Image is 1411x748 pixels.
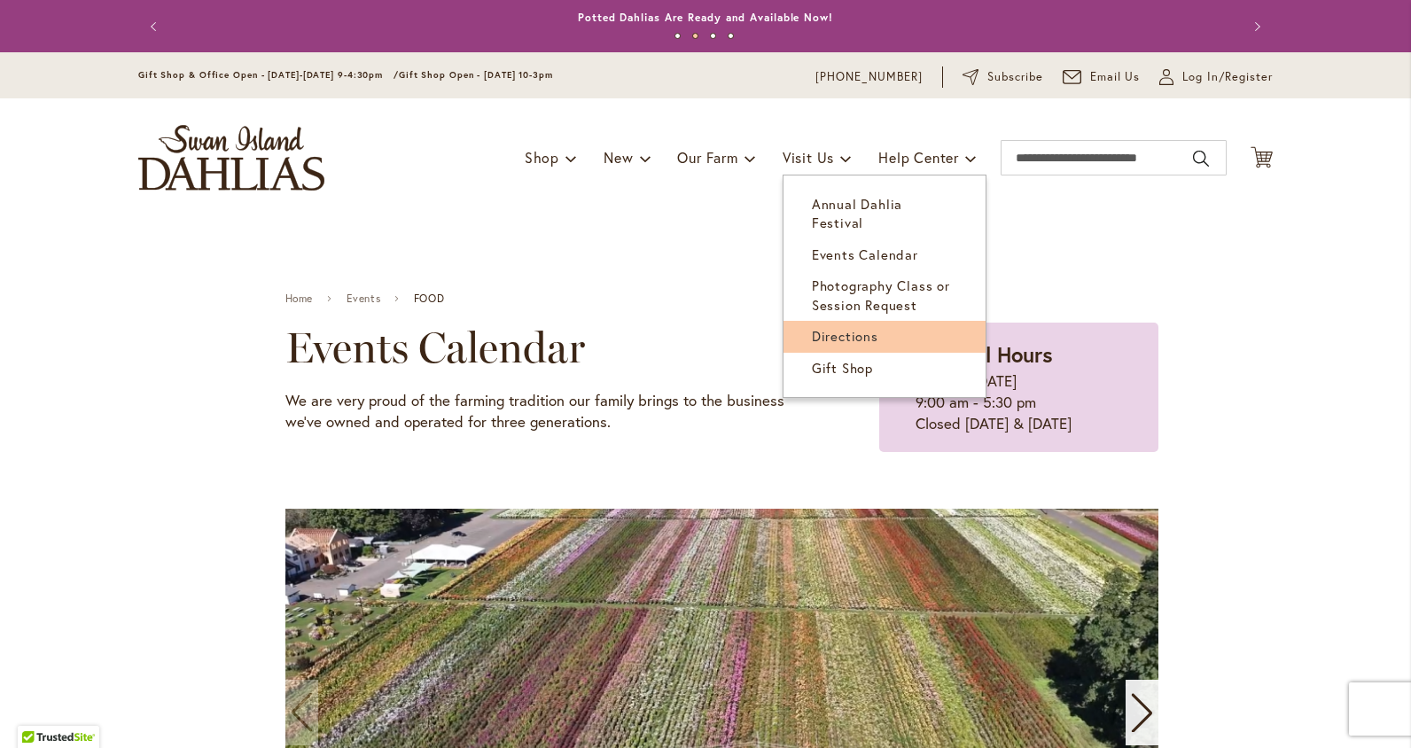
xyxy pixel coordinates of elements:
[878,148,959,167] span: Help Center
[812,327,878,345] span: Directions
[414,292,444,305] span: FOOD
[1090,68,1141,86] span: Email Us
[138,69,399,81] span: Gift Shop & Office Open - [DATE]-[DATE] 9-4:30pm /
[677,148,737,167] span: Our Farm
[525,148,559,167] span: Shop
[285,390,791,432] p: We are very proud of the farming tradition our family brings to the business we've owned and oper...
[987,68,1043,86] span: Subscribe
[604,148,633,167] span: New
[138,9,174,44] button: Previous
[963,68,1043,86] a: Subscribe
[728,33,734,39] button: 4 of 4
[399,69,553,81] span: Gift Shop Open - [DATE] 10-3pm
[1182,68,1273,86] span: Log In/Register
[692,33,698,39] button: 2 of 4
[1063,68,1141,86] a: Email Us
[815,68,923,86] a: [PHONE_NUMBER]
[1159,68,1273,86] a: Log In/Register
[812,359,873,377] span: Gift Shop
[783,148,834,167] span: Visit Us
[674,33,681,39] button: 1 of 4
[812,277,950,313] span: Photography Class or Session Request
[710,33,716,39] button: 3 of 4
[916,370,1121,434] p: [DATE] - [DATE] 9:00 am - 5:30 pm Closed [DATE] & [DATE]
[578,11,833,24] a: Potted Dahlias Are Ready and Available Now!
[347,292,381,305] a: Events
[1237,9,1273,44] button: Next
[812,195,902,231] span: Annual Dahlia Festival
[285,292,313,305] a: Home
[285,323,791,372] h2: Events Calendar
[138,125,324,191] a: store logo
[812,245,918,263] span: Events Calendar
